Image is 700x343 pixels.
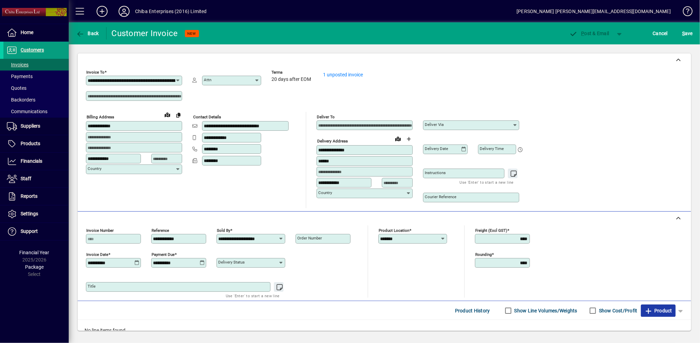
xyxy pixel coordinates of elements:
span: Customers [21,47,44,53]
mat-label: Country [88,166,101,171]
mat-label: Delivery status [218,260,245,265]
mat-label: Delivery date [425,146,448,151]
span: Invoices [7,62,29,67]
button: Post & Email [566,27,613,40]
span: Payments [7,74,33,79]
a: Settings [3,205,69,223]
span: Support [21,228,38,234]
button: Save [680,27,695,40]
a: Payments [3,71,69,82]
mat-hint: Use 'Enter' to start a new line [226,292,280,300]
a: Knowledge Base [678,1,691,24]
mat-label: Payment due [152,252,175,257]
a: Backorders [3,94,69,106]
a: Products [3,135,69,152]
span: Settings [21,211,38,216]
a: View on map [162,109,173,120]
mat-hint: Use 'Enter' to start a new line [460,178,514,186]
mat-label: Deliver via [425,122,444,127]
a: Staff [3,170,69,187]
a: Communications [3,106,69,117]
a: Reports [3,188,69,205]
span: Home [21,30,33,35]
span: Terms [271,70,313,75]
div: [PERSON_NAME] [PERSON_NAME][EMAIL_ADDRESS][DOMAIN_NAME] [516,6,671,17]
a: Invoices [3,59,69,71]
a: Quotes [3,82,69,94]
span: Financials [21,158,42,164]
span: P [581,31,585,36]
button: Copy to Delivery address [173,109,184,120]
div: No line items found [78,320,691,341]
span: Staff [21,176,31,181]
a: Suppliers [3,118,69,135]
mat-label: Title [88,284,96,289]
a: 1 unposted invoice [323,72,363,77]
mat-label: Reference [152,228,169,233]
span: Product [644,305,672,316]
div: Customer Invoice [112,28,178,39]
span: Quotes [7,85,26,91]
span: Financial Year [20,250,49,255]
mat-label: Order number [297,236,322,240]
span: Backorders [7,97,35,103]
mat-label: Product location [379,228,409,233]
button: Product [641,304,676,317]
a: View on map [392,133,403,144]
mat-label: Delivery time [480,146,504,151]
span: Product History [455,305,490,316]
span: Back [76,31,99,36]
span: ave [682,28,693,39]
div: Chiba Enterprises (2016) Limited [135,6,207,17]
button: Profile [113,5,135,18]
span: Communications [7,109,47,114]
span: Products [21,141,40,146]
label: Show Line Volumes/Weights [513,307,577,314]
button: Choose address [403,133,414,144]
span: Reports [21,193,37,199]
a: Financials [3,153,69,170]
a: Home [3,24,69,41]
mat-label: Instructions [425,170,446,175]
button: Cancel [651,27,670,40]
mat-label: Sold by [217,228,230,233]
mat-label: Freight (excl GST) [475,228,507,233]
span: 20 days after EOM [271,77,311,82]
mat-label: Attn [204,77,211,82]
span: Package [25,264,44,270]
span: ost & Email [569,31,609,36]
button: Add [91,5,113,18]
button: Back [74,27,101,40]
mat-label: Invoice number [86,228,114,233]
mat-label: Invoice To [86,70,104,75]
app-page-header-button: Back [69,27,107,40]
mat-label: Courier Reference [425,194,456,199]
button: Product History [452,304,493,317]
mat-label: Deliver To [317,115,335,119]
mat-label: Invoice date [86,252,108,257]
span: NEW [188,31,196,36]
mat-label: Rounding [475,252,492,257]
label: Show Cost/Profit [598,307,637,314]
mat-label: Country [318,190,332,195]
span: Suppliers [21,123,40,129]
span: Cancel [653,28,668,39]
a: Support [3,223,69,240]
span: S [682,31,685,36]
